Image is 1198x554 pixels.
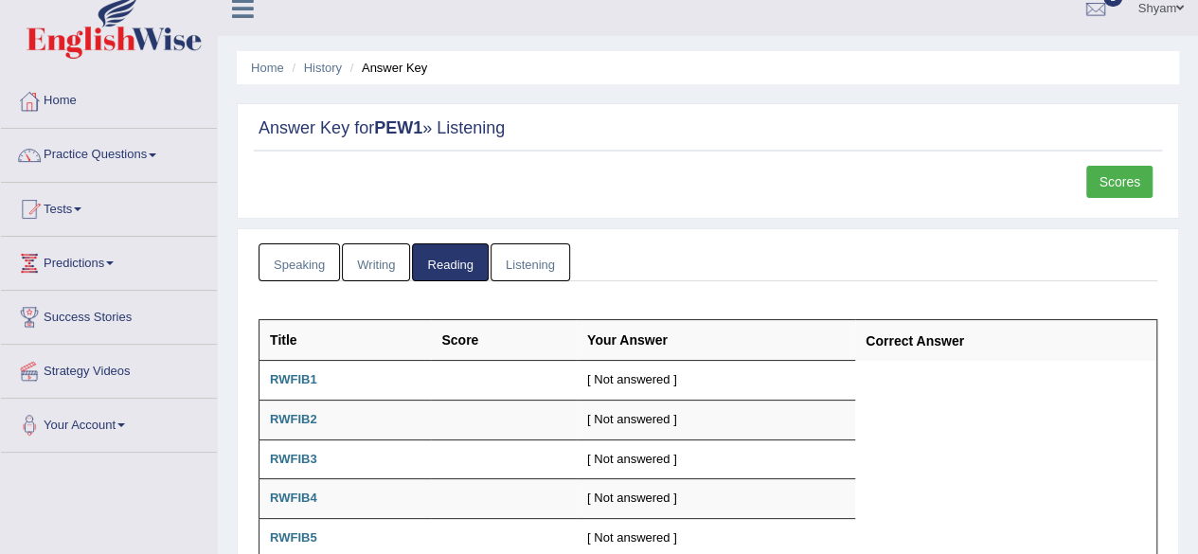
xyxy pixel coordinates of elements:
th: Correct Answer [855,320,1156,361]
b: RWFIB5 [270,530,317,545]
td: [ Not answered ] [577,401,855,440]
td: [ Not answered ] [577,479,855,519]
a: History [304,61,342,75]
td: [ Not answered ] [577,439,855,479]
li: Answer Key [346,59,428,77]
a: Listening [491,243,570,282]
a: Tests [1,183,217,230]
a: Scores [1086,166,1153,198]
a: Your Account [1,399,217,446]
a: Home [1,75,217,122]
a: Practice Questions [1,129,217,176]
a: Success Stories [1,291,217,338]
th: Score [431,320,577,361]
a: Writing [342,243,410,282]
h2: Answer Key for » Listening [259,119,1157,138]
th: Title [259,320,432,361]
a: Home [251,61,284,75]
td: [ Not answered ] [577,361,855,401]
strong: PEW1 [374,118,422,137]
b: RWFIB1 [270,372,317,386]
a: Reading [412,243,488,282]
a: Strategy Videos [1,345,217,392]
b: RWFIB2 [270,412,317,426]
b: RWFIB4 [270,491,317,505]
a: Speaking [259,243,340,282]
a: Predictions [1,237,217,284]
b: RWFIB3 [270,452,317,466]
th: Your Answer [577,320,855,361]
